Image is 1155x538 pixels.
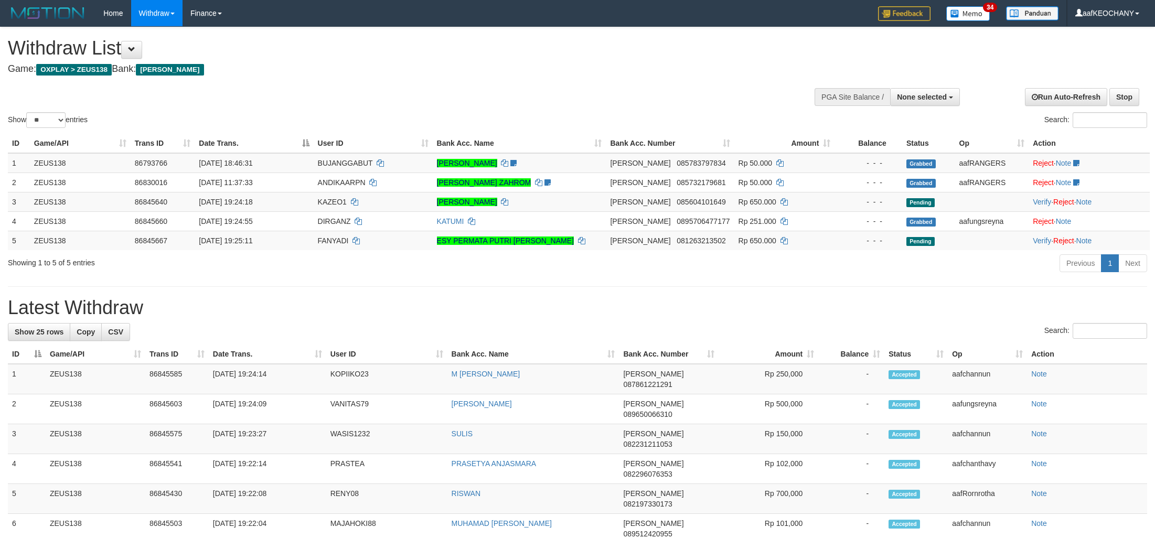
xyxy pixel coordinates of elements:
[677,159,725,167] span: Copy 085783797834 to clipboard
[8,211,30,231] td: 4
[452,400,512,408] a: [PERSON_NAME]
[131,134,195,153] th: Trans ID: activate to sort column ascending
[889,490,920,499] span: Accepted
[677,217,730,225] span: Copy 0895706477177 to clipboard
[955,173,1029,192] td: aafRANGERS
[452,489,480,498] a: RISWAN
[955,134,1029,153] th: Op: activate to sort column ascending
[199,178,252,187] span: [DATE] 11:37:33
[318,178,366,187] span: ANDIKAARPN
[70,323,102,341] a: Copy
[1073,112,1147,128] input: Search:
[1056,217,1072,225] a: Note
[839,216,898,227] div: - - -
[318,198,347,206] span: KAZEO1
[8,345,46,364] th: ID: activate to sort column descending
[101,323,130,341] a: CSV
[135,159,167,167] span: 86793766
[948,424,1027,454] td: aafchannun
[30,153,131,173] td: ZEUS138
[719,345,818,364] th: Amount: activate to sort column ascending
[46,454,145,484] td: ZEUS138
[437,198,497,206] a: [PERSON_NAME]
[209,454,326,484] td: [DATE] 19:22:14
[1031,459,1047,468] a: Note
[623,500,672,508] span: Copy 082197330173 to clipboard
[815,88,890,106] div: PGA Site Balance /
[145,424,209,454] td: 86845575
[818,394,884,424] td: -
[145,454,209,484] td: 86845541
[897,93,947,101] span: None selected
[739,178,773,187] span: Rp 50.000
[326,345,447,364] th: User ID: activate to sort column ascending
[902,134,955,153] th: Status
[135,178,167,187] span: 86830016
[719,454,818,484] td: Rp 102,000
[1060,254,1101,272] a: Previous
[623,459,683,468] span: [PERSON_NAME]
[135,217,167,225] span: 86845660
[135,236,167,245] span: 86845667
[145,364,209,394] td: 86845585
[199,198,252,206] span: [DATE] 19:24:18
[8,192,30,211] td: 3
[326,394,447,424] td: VANITAS79
[326,364,447,394] td: KOPIIKO23
[955,211,1029,231] td: aafungsreyna
[452,519,552,528] a: MUHAMAD [PERSON_NAME]
[889,400,920,409] span: Accepted
[835,134,902,153] th: Balance
[195,134,313,153] th: Date Trans.: activate to sort column descending
[623,370,683,378] span: [PERSON_NAME]
[818,484,884,514] td: -
[948,454,1027,484] td: aafchanthavy
[1031,370,1047,378] a: Note
[946,6,990,21] img: Button%20Memo.svg
[1033,198,1051,206] a: Verify
[1029,153,1150,173] td: ·
[437,217,464,225] a: KATUMI
[739,159,773,167] span: Rp 50.000
[8,297,1147,318] h1: Latest Withdraw
[8,424,46,454] td: 3
[739,236,776,245] span: Rp 650.000
[199,236,252,245] span: [DATE] 19:25:11
[437,178,531,187] a: [PERSON_NAME] ZAHROM
[326,424,447,454] td: WASIS1232
[452,459,537,468] a: PRASETYA ANJASMARA
[30,134,131,153] th: Game/API: activate to sort column ascending
[906,237,935,246] span: Pending
[623,519,683,528] span: [PERSON_NAME]
[623,470,672,478] span: Copy 082296076353 to clipboard
[818,345,884,364] th: Balance: activate to sort column ascending
[447,345,619,364] th: Bank Acc. Name: activate to sort column ascending
[46,424,145,454] td: ZEUS138
[1006,6,1058,20] img: panduan.png
[8,364,46,394] td: 1
[108,328,123,336] span: CSV
[209,484,326,514] td: [DATE] 19:22:08
[1101,254,1119,272] a: 1
[1033,236,1051,245] a: Verify
[8,153,30,173] td: 1
[1029,173,1150,192] td: ·
[1029,211,1150,231] td: ·
[136,64,204,76] span: [PERSON_NAME]
[145,345,209,364] th: Trans ID: activate to sort column ascending
[1029,231,1150,250] td: · ·
[906,198,935,207] span: Pending
[983,3,997,12] span: 34
[318,217,351,225] span: DIRGANZ
[1053,236,1074,245] a: Reject
[623,489,683,498] span: [PERSON_NAME]
[677,178,725,187] span: Copy 085732179681 to clipboard
[610,236,670,245] span: [PERSON_NAME]
[839,177,898,188] div: - - -
[8,323,70,341] a: Show 25 rows
[623,380,672,389] span: Copy 087861221291 to clipboard
[46,484,145,514] td: ZEUS138
[1033,178,1054,187] a: Reject
[8,484,46,514] td: 5
[839,235,898,246] div: - - -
